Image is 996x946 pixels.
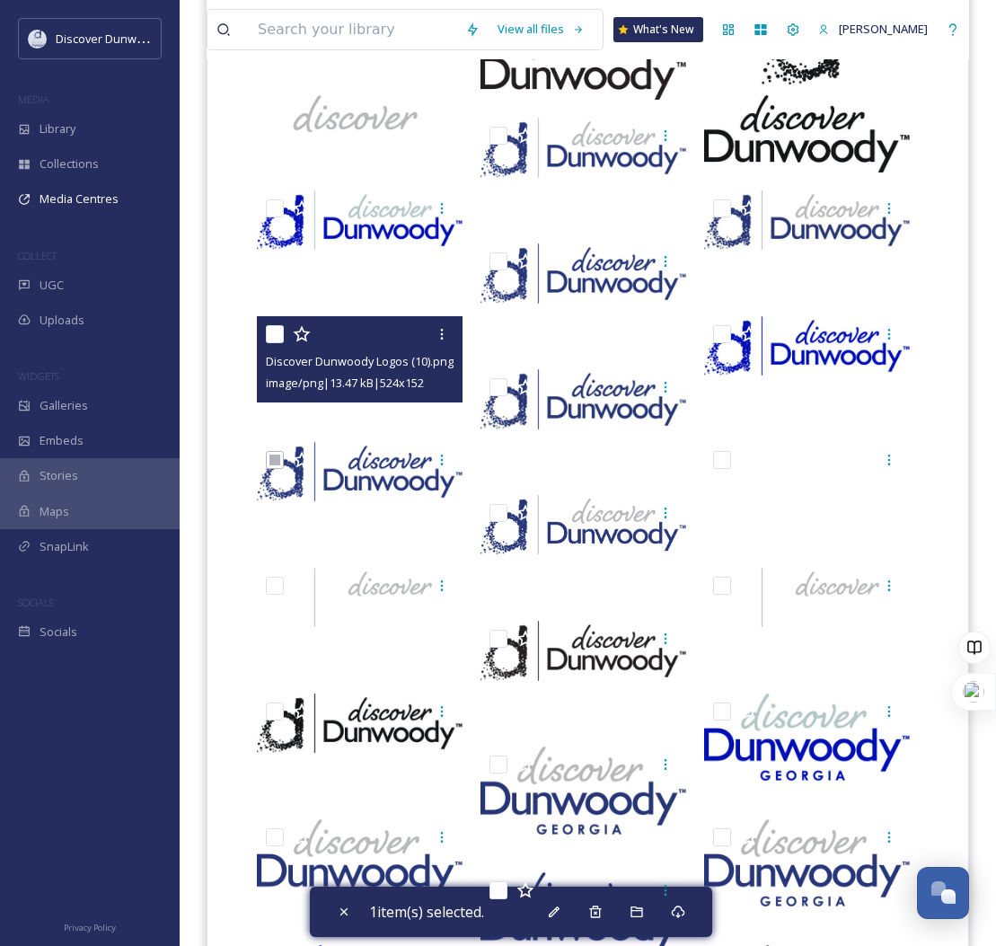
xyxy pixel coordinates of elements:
span: SOCIALS [18,596,54,609]
img: Discover Dunwoody Logos (18).png [704,819,910,907]
span: Embeds [40,432,84,449]
span: 1 item(s) selected. [369,901,484,923]
span: Stories [40,467,78,484]
span: Collections [40,155,99,172]
span: Socials [40,623,77,641]
span: MEDIA [18,93,49,106]
span: WIDGETS [18,369,59,383]
span: Library [40,120,75,137]
span: SnapLink [40,538,89,555]
input: Search your library [249,10,456,49]
span: Galleries [40,397,88,414]
a: Privacy Policy [64,915,116,937]
span: Uploads [40,312,84,329]
button: Open Chat [917,867,969,919]
span: image/png | 13.47 kB | 524 x 152 [266,375,424,391]
img: 696246f7-25b9-4a35-beec-0db6f57a4831.png [29,30,47,48]
span: UGC [40,277,64,294]
a: [PERSON_NAME] [809,12,937,47]
span: Discover Dunwoody [56,30,163,47]
span: COLLECT [18,249,57,262]
a: View all files [489,12,594,47]
span: Maps [40,503,69,520]
img: Discover Dunwoody Logos (10).jpg [704,694,910,782]
span: Discover Dunwoody Logos (10).png [266,353,454,369]
span: Media Centres [40,190,119,208]
img: Discover Dunwoody Logos (17).png [257,819,463,907]
span: Privacy Policy [64,922,116,933]
a: What's New [613,17,703,42]
img: Discover Dunwoody Logos (11).jpg [480,747,686,835]
span: [PERSON_NAME] [839,21,928,37]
